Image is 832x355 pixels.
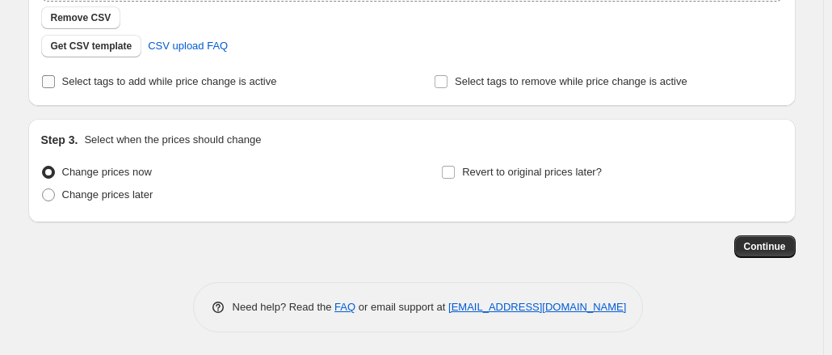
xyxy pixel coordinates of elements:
[138,33,237,59] a: CSV upload FAQ
[148,38,228,54] span: CSV upload FAQ
[734,235,796,258] button: Continue
[62,75,277,87] span: Select tags to add while price change is active
[84,132,261,148] p: Select when the prices should change
[455,75,687,87] span: Select tags to remove while price change is active
[41,6,121,29] button: Remove CSV
[334,301,355,313] a: FAQ
[41,35,142,57] button: Get CSV template
[51,11,111,24] span: Remove CSV
[462,166,602,178] span: Revert to original prices later?
[51,40,132,53] span: Get CSV template
[355,301,448,313] span: or email support at
[448,301,626,313] a: [EMAIL_ADDRESS][DOMAIN_NAME]
[744,240,786,253] span: Continue
[233,301,335,313] span: Need help? Read the
[41,132,78,148] h2: Step 3.
[62,188,153,201] span: Change prices later
[62,166,152,178] span: Change prices now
